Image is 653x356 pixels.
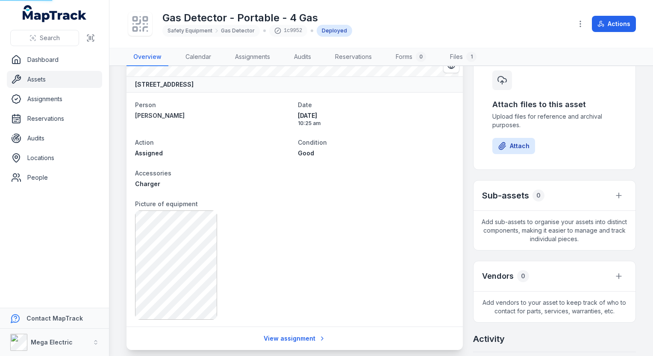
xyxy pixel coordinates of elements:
[492,138,535,154] button: Attach
[474,292,635,322] span: Add vendors to your asset to keep track of who to contact for parts, services, warranties, etc.
[179,48,218,66] a: Calendar
[7,71,102,88] a: Assets
[10,30,79,46] button: Search
[298,101,312,108] span: Date
[298,139,327,146] span: Condition
[298,111,454,127] time: 8/14/2025, 10:25:37 AM
[258,330,331,347] a: View assignment
[7,149,102,166] a: Locations
[228,48,277,66] a: Assignments
[135,149,163,157] span: Assigned
[135,139,154,146] span: Action
[482,190,529,201] h2: Sub-assets
[532,190,544,201] div: 0
[7,110,102,127] a: Reservations
[416,52,426,62] div: 0
[492,99,617,111] h3: Attach files to this asset
[389,48,433,66] a: Forms0
[162,11,352,25] h1: Gas Detector - Portable - 4 Gas
[31,338,73,346] strong: Mega Electric
[221,27,255,34] span: Gas Detector
[135,111,291,120] a: [PERSON_NAME]
[298,120,454,127] span: 10:25 am
[23,5,87,22] a: MapTrack
[135,200,198,207] span: Picture of equipment
[466,52,477,62] div: 1
[328,48,379,66] a: Reservations
[126,48,168,66] a: Overview
[269,25,307,37] div: 1c9952
[168,27,212,34] span: Safety Equipment
[135,180,160,187] span: Charger
[287,48,318,66] a: Audits
[7,90,102,108] a: Assignments
[298,111,454,120] span: [DATE]
[135,101,156,108] span: Person
[298,149,314,157] span: Good
[317,25,352,37] div: Deployed
[474,211,635,250] span: Add sub-assets to organise your assets into distinct components, making it easier to manage and t...
[443,48,483,66] a: Files1
[592,16,636,32] button: Actions
[7,169,102,186] a: People
[26,315,83,322] strong: Contact MapTrack
[135,169,171,177] span: Accessories
[517,270,529,282] div: 0
[7,51,102,68] a: Dashboard
[492,112,617,129] span: Upload files for reference and archival purposes.
[473,333,505,345] h2: Activity
[482,270,514,282] h3: Vendors
[40,34,60,42] span: Search
[135,80,194,89] strong: [STREET_ADDRESS]
[7,130,102,147] a: Audits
